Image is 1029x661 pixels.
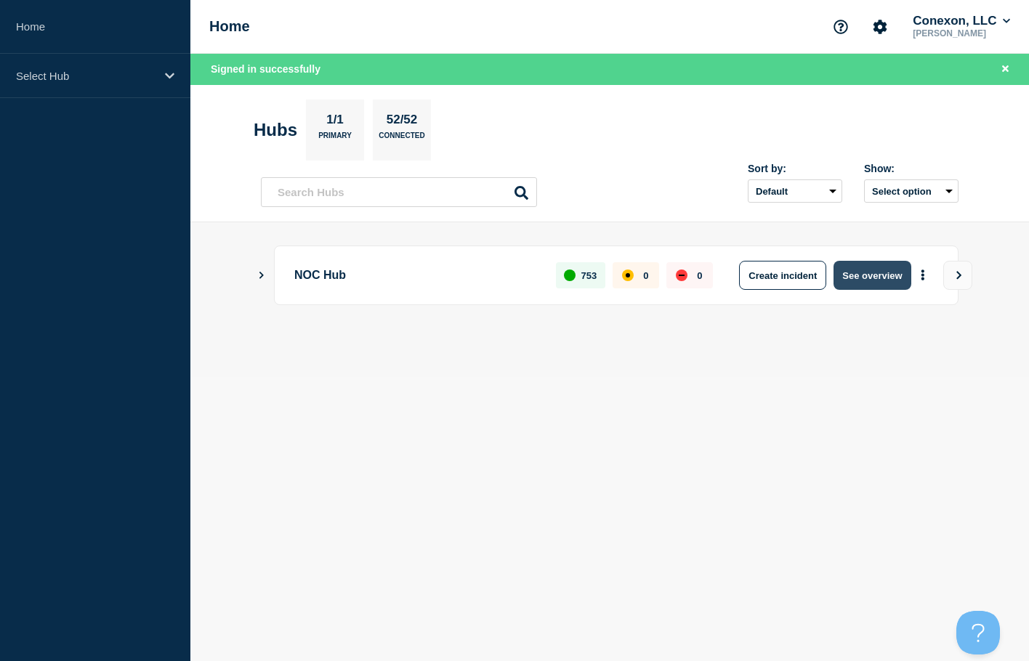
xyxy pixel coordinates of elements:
button: Close banner [996,61,1014,78]
div: up [564,269,576,281]
p: Primary [318,131,352,147]
span: Signed in successfully [211,63,320,75]
p: [PERSON_NAME] [910,28,1013,38]
button: View [943,261,972,290]
p: 753 [581,270,597,281]
div: Sort by: [748,163,842,174]
h2: Hubs [254,120,297,140]
button: Select option [864,179,959,203]
p: 0 [643,270,648,281]
p: Connected [379,131,424,147]
button: Conexon, LLC [910,14,1013,28]
button: Support [826,12,856,42]
button: Show Connected Hubs [258,270,265,281]
h1: Home [209,18,250,35]
div: down [676,269,687,281]
p: Select Hub [16,70,156,82]
div: Show: [864,163,959,174]
p: 0 [697,270,702,281]
input: Search Hubs [261,177,537,207]
button: More actions [913,262,932,289]
iframe: Help Scout Beacon - Open [956,611,1000,654]
button: Account settings [865,12,895,42]
p: 1/1 [321,113,350,131]
p: 52/52 [381,113,423,131]
button: See overview [834,261,911,290]
p: NOC Hub [294,261,539,290]
select: Sort by [748,179,842,203]
div: affected [622,269,634,281]
button: Create incident [739,261,826,290]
